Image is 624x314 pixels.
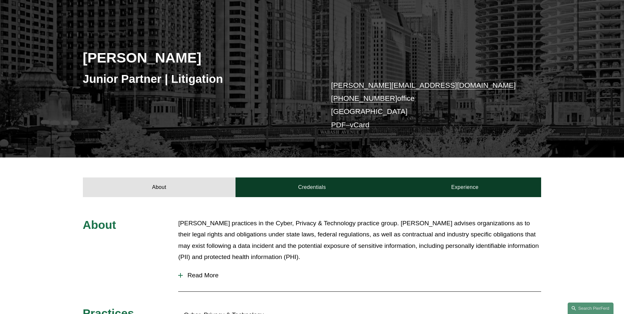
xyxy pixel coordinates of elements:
a: PDF [331,121,346,129]
a: vCard [350,121,369,129]
a: About [83,177,236,197]
a: [PHONE_NUMBER] [331,94,397,102]
a: Experience [388,177,541,197]
h3: Junior Partner | Litigation [83,72,312,86]
p: office [GEOGRAPHIC_DATA] – [331,79,522,132]
span: About [83,218,116,231]
span: Read More [183,272,541,279]
a: Credentials [236,177,388,197]
a: Search this site [568,303,614,314]
a: [PERSON_NAME][EMAIL_ADDRESS][DOMAIN_NAME] [331,81,516,89]
button: Read More [178,267,541,284]
h2: [PERSON_NAME] [83,49,312,66]
p: [PERSON_NAME] practices in the Cyber, Privacy & Technology practice group. [PERSON_NAME] advises ... [178,218,541,263]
